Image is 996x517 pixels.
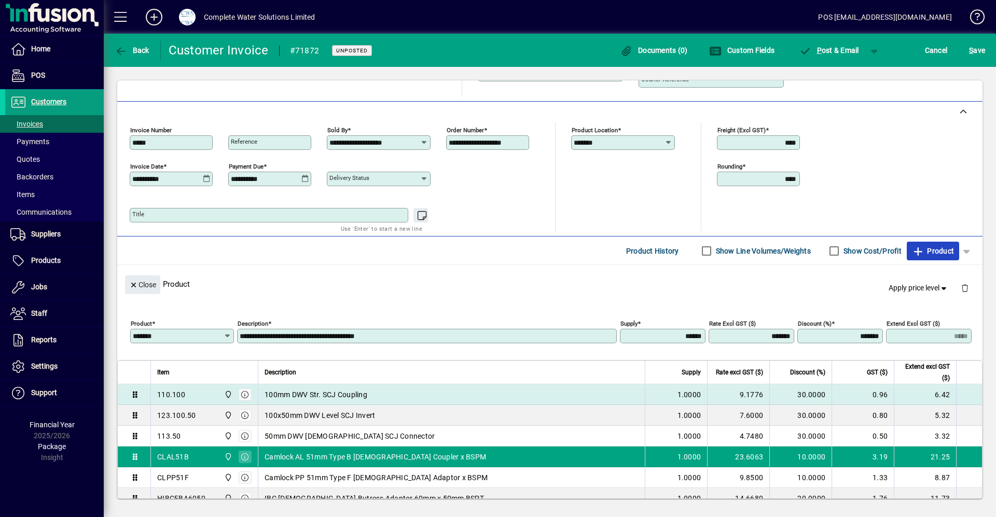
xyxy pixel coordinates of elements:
[769,384,832,405] td: 30.0000
[265,431,435,441] span: 50mm DWV [DEMOGRAPHIC_DATA] SCJ Connector
[222,493,233,504] span: Motueka
[327,127,348,134] mat-label: Sold by
[38,442,66,451] span: Package
[5,203,104,221] a: Communications
[889,283,949,294] span: Apply price level
[157,431,181,441] div: 113.50
[222,430,233,442] span: Motueka
[112,41,152,60] button: Back
[231,138,257,145] mat-label: Reference
[912,243,954,259] span: Product
[894,426,956,446] td: 3.32
[157,389,185,400] div: 110.100
[31,388,57,397] span: Support
[125,275,160,294] button: Close
[5,186,104,203] a: Items
[769,488,832,509] td: 20.0000
[5,115,104,133] a: Invoices
[5,63,104,89] a: POS
[907,242,959,260] button: Product
[622,242,683,260] button: Product History
[31,283,47,291] span: Jobs
[894,405,956,426] td: 5.32
[31,45,50,53] span: Home
[10,155,40,163] span: Quotes
[447,127,484,134] mat-label: Order number
[620,46,688,54] span: Documents (0)
[10,208,72,216] span: Communications
[5,168,104,186] a: Backorders
[137,8,171,26] button: Add
[714,431,763,441] div: 4.7480
[677,410,701,421] span: 1.0000
[677,431,701,441] span: 1.0000
[5,274,104,300] a: Jobs
[31,256,61,264] span: Products
[769,426,832,446] td: 30.0000
[818,9,952,25] div: POS [EMAIL_ADDRESS][DOMAIN_NAME]
[10,137,49,146] span: Payments
[618,41,690,60] button: Documents (0)
[204,9,315,25] div: Complete Water Solutions Limited
[677,452,701,462] span: 1.0000
[132,211,144,218] mat-label: Title
[969,46,973,54] span: S
[5,221,104,247] a: Suppliers
[769,405,832,426] td: 30.0000
[832,426,894,446] td: 0.50
[894,384,956,405] td: 6.42
[714,410,763,421] div: 7.6000
[922,41,950,60] button: Cancel
[894,467,956,488] td: 8.87
[265,367,296,378] span: Description
[130,127,172,134] mat-label: Invoice number
[31,97,66,106] span: Customers
[229,163,264,170] mat-label: Payment due
[157,493,205,504] div: HIBCFBA6050
[841,246,902,256] label: Show Cost/Profit
[677,389,701,400] span: 1.0000
[677,493,701,504] span: 1.0000
[329,174,369,181] mat-label: Delivery status
[265,410,375,421] span: 100x50mm DWV Level SCJ Invert
[717,163,742,170] mat-label: Rounding
[5,248,104,274] a: Products
[817,46,822,54] span: P
[222,389,233,400] span: Motueka
[769,446,832,467] td: 10.0000
[222,410,233,421] span: Motueka
[709,320,756,327] mat-label: Rate excl GST ($)
[714,246,811,256] label: Show Line Volumes/Weights
[717,127,766,134] mat-label: Freight (excl GST)
[129,276,156,294] span: Close
[901,361,950,384] span: Extend excl GST ($)
[115,46,149,54] span: Back
[832,384,894,405] td: 0.96
[709,46,774,54] span: Custom Fields
[265,389,367,400] span: 100mm DWV Str. SCJ Coupling
[157,472,189,483] div: CLPP51F
[677,472,701,483] span: 1.0000
[10,190,35,199] span: Items
[867,367,888,378] span: GST ($)
[265,452,486,462] span: Camlock AL 51mm Type B [DEMOGRAPHIC_DATA] Coupler x BSPM
[265,493,484,504] span: IBC [DEMOGRAPHIC_DATA] Butress Adaptor 60mm x 50mm BSPT
[5,354,104,380] a: Settings
[894,446,956,467] td: 21.25
[130,163,163,170] mat-label: Invoice date
[799,46,859,54] span: ost & Email
[31,362,58,370] span: Settings
[10,173,53,181] span: Backorders
[620,320,638,327] mat-label: Supply
[5,133,104,150] a: Payments
[5,36,104,62] a: Home
[341,222,422,234] mat-hint: Use 'Enter' to start a new line
[966,41,988,60] button: Save
[265,472,488,483] span: Camlock PP 51mm Type F [DEMOGRAPHIC_DATA] Adaptor x BSPM
[714,389,763,400] div: 9.1776
[769,467,832,488] td: 10.0000
[171,8,204,26] button: Profile
[10,120,43,128] span: Invoices
[714,493,763,504] div: 14.6680
[714,452,763,462] div: 23.6063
